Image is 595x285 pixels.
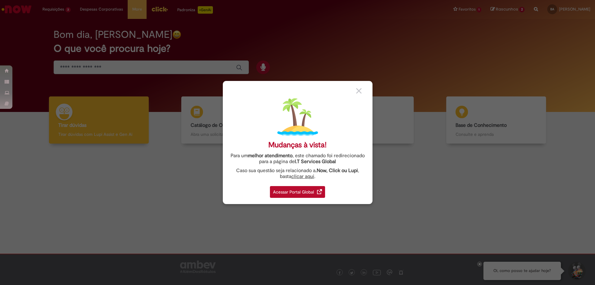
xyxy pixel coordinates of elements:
div: Para um , este chamado foi redirecionado para a página de [227,153,368,165]
img: redirect_link.png [317,189,322,194]
div: Mudanças à vista! [268,140,327,149]
strong: melhor atendimento [248,153,293,159]
div: Acessar Portal Global [270,186,325,198]
div: Caso sua questão seja relacionado a , basta . [227,168,368,180]
a: Acessar Portal Global [270,183,325,198]
img: close_button_grey.png [356,88,362,94]
strong: .Now, Click ou Lupi [315,167,358,174]
a: I.T Services Global [295,155,336,165]
a: clicar aqui [291,170,314,180]
img: island.png [277,97,318,137]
